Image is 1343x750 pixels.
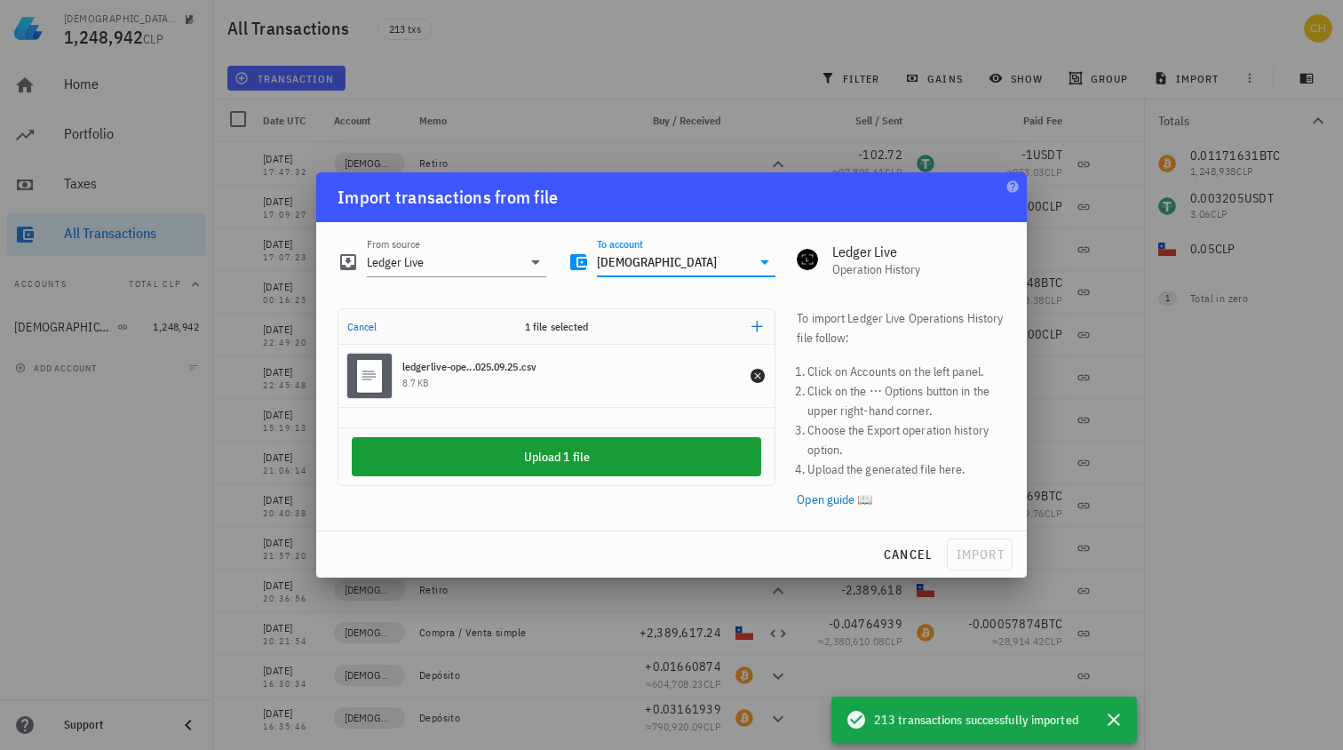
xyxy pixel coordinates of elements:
[807,459,1005,479] li: Upload the generated file here.
[748,366,767,386] button: Remove file
[402,379,429,388] div: 8.7 KB
[797,308,1005,347] p: To import Ledger Live Operations History file follow:
[342,315,382,339] button: Cancel
[744,314,770,339] button: Add more files
[807,362,1005,381] li: Click on Accounts on the left panel.
[832,262,1005,277] div: Operation History
[597,237,643,251] label: To account
[807,420,1005,459] li: Choose the Export operation history option.
[402,360,536,374] div: ledgerlive-operations-2025.09.25.csv
[807,381,1005,420] li: Click on the ⋯ Options button in the upper right-hand corner.
[832,243,1005,260] div: Ledger Live
[597,248,751,276] input: Select an account
[481,309,632,345] div: 1 file selected
[883,547,934,562] span: cancel
[797,491,872,507] a: Open guide 📖
[876,539,941,570] button: cancel
[338,183,558,211] div: Import transactions from file
[367,237,420,251] label: From source
[338,308,775,486] div: Uppy Dashboard
[352,437,761,476] button: Upload 1 file
[874,710,1078,730] span: 213 transactions successfully imported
